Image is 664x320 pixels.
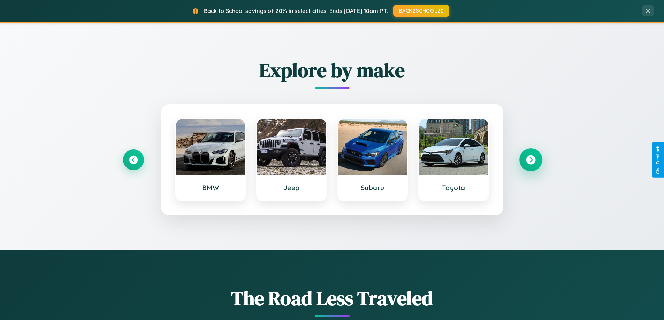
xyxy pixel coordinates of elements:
[393,5,449,17] button: BACK2SCHOOL20
[123,57,541,84] h2: Explore by make
[204,7,388,14] span: Back to School savings of 20% in select cities! Ends [DATE] 10am PT.
[123,285,541,312] h1: The Road Less Traveled
[426,184,481,192] h3: Toyota
[345,184,400,192] h3: Subaru
[183,184,238,192] h3: BMW
[264,184,319,192] h3: Jeep
[656,146,661,174] div: Give Feedback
